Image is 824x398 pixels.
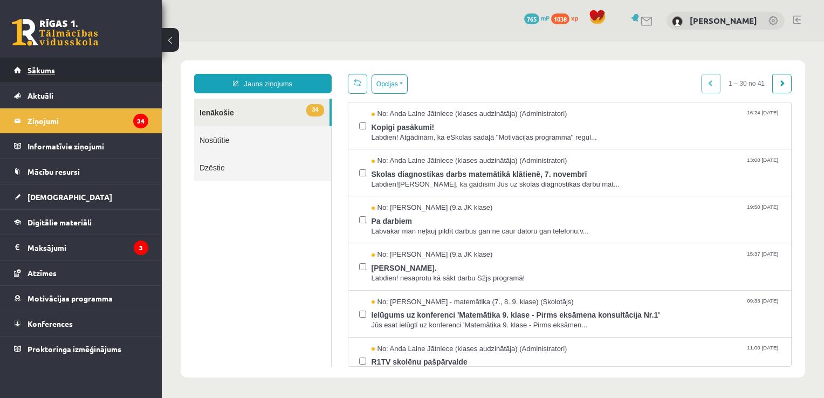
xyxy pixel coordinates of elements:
[583,256,619,264] span: 09:33 [DATE]
[28,108,148,133] legend: Ziņojumi
[690,15,757,26] a: [PERSON_NAME]
[583,114,619,122] span: 13:00 [DATE]
[14,235,148,260] a: Maksājumi3
[14,83,148,108] a: Aktuāli
[14,311,148,336] a: Konferences
[571,13,578,22] span: xp
[210,67,619,101] a: No: Anda Laine Jātniece (klases audzinātāja) (Administratori) 16:24 [DATE] Kopīgi pasākumi! Labdi...
[28,134,148,159] legend: Informatīvie ziņojumi
[210,218,619,232] span: [PERSON_NAME].
[28,268,57,278] span: Atzīmes
[32,32,170,52] a: Jauns ziņojums
[134,241,148,255] i: 3
[28,65,55,75] span: Sākums
[210,114,406,125] span: No: Anda Laine Jātniece (klases audzinātāja) (Administratori)
[28,235,148,260] legend: Maksājumi
[210,256,619,289] a: No: [PERSON_NAME] - matemātika (7., 8.,9. klase) (Skolotājs) 09:33 [DATE] Ielūgums uz konferenci ...
[14,286,148,311] a: Motivācijas programma
[210,279,619,289] span: Jūs esat ielūgti uz konferenci 'Matemātika 9. klase - Pirms eksāmen...
[28,167,80,176] span: Mācību resursi
[210,303,406,313] span: No: Anda Laine Jātniece (klases audzinātāja) (Administratori)
[28,319,73,328] span: Konferences
[210,78,619,91] span: Kopīgi pasākumi!
[28,293,113,303] span: Motivācijas programma
[14,108,148,133] a: Ziņojumi34
[524,13,550,22] a: 765 mP
[210,312,619,326] span: R1TV skolēnu pašpārvalde
[210,232,619,242] span: Labdien! nesaprotu kā sākt darbu S2js programā!
[210,67,406,78] span: No: Anda Laine Jātniece (klases audzinātāja) (Administratori)
[559,32,611,52] span: 1 – 30 no 41
[210,114,619,148] a: No: Anda Laine Jātniece (klases audzinātāja) (Administratori) 13:00 [DATE] Skolas diagnostikas da...
[14,210,148,235] a: Digitālie materiāli
[145,63,162,75] span: 34
[210,161,619,195] a: No: [PERSON_NAME] (9.a JK klase) 19:50 [DATE] Pa darbiem Labvakar man neļauj pildīt darbus gan ne...
[583,303,619,311] span: 11:00 [DATE]
[583,208,619,216] span: 15:37 [DATE]
[12,19,98,46] a: Rīgas 1. Tālmācības vidusskola
[14,134,148,159] a: Informatīvie ziņojumi
[14,159,148,184] a: Mācību resursi
[210,265,619,279] span: Ielūgums uz konferenci 'Matemātika 9. klase - Pirms eksāmena konsultācija Nr.1'
[14,260,148,285] a: Atzīmes
[28,192,112,202] span: [DEMOGRAPHIC_DATA]
[210,256,412,266] span: No: [PERSON_NAME] - matemātika (7., 8.,9. klase) (Skolotājs)
[551,13,569,24] span: 1038
[210,208,619,242] a: No: [PERSON_NAME] (9.a JK klase) 15:37 [DATE] [PERSON_NAME]. Labdien! nesaprotu kā sākt darbu S2j...
[210,138,619,148] span: Labdien![PERSON_NAME], ka gaidīsim Jūs uz skolas diagnostikas darbu mat...
[524,13,539,24] span: 765
[583,161,619,169] span: 19:50 [DATE]
[210,171,619,185] span: Pa darbiem
[210,185,619,195] span: Labvakar man neļauj pildīt darbus gan ne caur datoru gan telefonu,v...
[583,67,619,76] span: 16:24 [DATE]
[133,114,148,128] i: 34
[541,13,550,22] span: mP
[210,208,331,218] span: No: [PERSON_NAME] (9.a JK klase)
[14,337,148,361] a: Proktoringa izmēģinājums
[210,33,246,52] button: Opcijas
[551,13,583,22] a: 1038 xp
[210,125,619,138] span: Skolas diagnostikas darbs matemātikā klātienē, 7. novembrī
[210,161,331,171] span: No: [PERSON_NAME] (9.a JK klase)
[28,217,92,227] span: Digitālie materiāli
[32,85,169,112] a: Nosūtītie
[210,91,619,101] span: Labdien! Atgādinām, ka eSkolas sadaļā "Motivācijas programma" regul...
[32,112,169,140] a: Dzēstie
[210,303,619,336] a: No: Anda Laine Jātniece (klases audzinātāja) (Administratori) 11:00 [DATE] R1TV skolēnu pašpārvalde
[32,57,168,85] a: 34Ienākošie
[28,344,121,354] span: Proktoringa izmēģinājums
[14,184,148,209] a: [DEMOGRAPHIC_DATA]
[28,91,53,100] span: Aktuāli
[672,16,683,27] img: Ivanda Kokina
[14,58,148,83] a: Sākums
